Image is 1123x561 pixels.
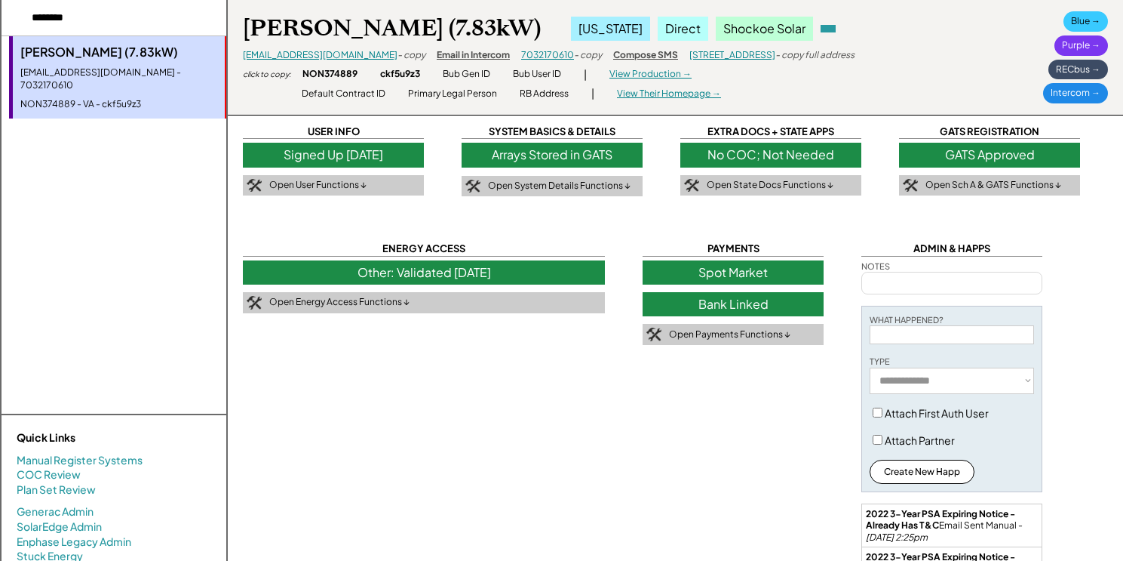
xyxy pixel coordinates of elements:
[861,242,1042,256] div: ADMIN & HAPPS
[591,86,594,101] div: |
[866,508,1038,544] div: Email Sent Manual -
[243,49,397,60] a: [EMAIL_ADDRESS][DOMAIN_NAME]
[643,292,824,316] div: Bank Linked
[866,532,928,543] em: [DATE] 2:25pm
[574,49,602,62] div: - copy
[17,519,102,535] a: SolarEdge Admin
[866,508,1017,532] strong: 2022 3-Year PSA Expiring Notice - Already Has T&C
[885,406,989,420] label: Attach First Auth User
[903,179,918,193] img: tool-icon.png
[680,125,861,139] div: EXTRA DOCS + STATE APPS
[925,179,1061,192] div: Open Sch A & GATS Functions ↓
[243,69,291,79] div: click to copy:
[870,460,974,484] button: Create New Happ
[269,296,410,309] div: Open Energy Access Functions ↓
[243,260,605,285] div: Other: Validated [DATE]
[775,49,855,62] div: - copy full address
[380,68,420,81] div: ckf5u9z3
[243,125,424,139] div: USER INFO
[437,49,510,62] div: Email in Intercom
[1054,35,1108,56] div: Purple →
[20,44,217,60] div: [PERSON_NAME] (7.83kW)
[521,49,574,60] a: 7032170610
[17,467,81,482] a: COC Review
[571,17,650,41] div: [US_STATE]
[885,433,955,447] label: Attach Partner
[684,179,699,193] img: tool-icon.png
[870,356,890,367] div: TYPE
[617,88,721,100] div: View Their Homepage →
[17,482,96,498] a: Plan Set Review
[243,14,541,43] div: [PERSON_NAME] (7.83kW)
[17,535,131,550] a: Enphase Legacy Admin
[861,260,890,272] div: NOTES
[302,88,385,100] div: Default Contract ID
[269,179,367,192] div: Open User Functions ↓
[243,143,424,167] div: Signed Up [DATE]
[643,242,824,256] div: PAYMENTS
[302,68,357,81] div: NON374889
[680,143,861,167] div: No COC; Not Needed
[408,88,497,100] div: Primary Legal Person
[513,68,561,81] div: Bub User ID
[17,504,94,519] a: Generac Admin
[17,453,143,468] a: Manual Register Systems
[443,68,490,81] div: Bub Gen ID
[1043,83,1108,103] div: Intercom →
[643,260,824,285] div: Spot Market
[462,125,643,139] div: SYSTEM BASICS & DETAILS
[247,179,262,193] img: tool-icon.png
[488,180,631,193] div: Open System Details Functions ↓
[899,125,1080,139] div: GATS REGISTRATION
[247,296,262,310] img: tool-icon.png
[689,49,775,60] a: [STREET_ADDRESS]
[707,179,833,192] div: Open State Docs Functions ↓
[609,68,692,81] div: View Production →
[20,98,217,111] div: NON374889 - VA - ckf5u9z3
[462,143,643,167] div: Arrays Stored in GATS
[870,314,944,325] div: WHAT HAPPENED?
[1048,60,1108,80] div: RECbus →
[646,328,661,341] img: tool-icon.png
[17,430,167,445] div: Quick Links
[243,242,605,256] div: ENERGY ACCESS
[716,17,813,41] div: Shockoe Solar
[465,180,480,193] img: tool-icon.png
[613,49,678,62] div: Compose SMS
[658,17,708,41] div: Direct
[584,67,587,82] div: |
[1063,11,1108,32] div: Blue →
[669,328,790,341] div: Open Payments Functions ↓
[20,66,217,92] div: [EMAIL_ADDRESS][DOMAIN_NAME] - 7032170610
[520,88,569,100] div: RB Address
[899,143,1080,167] div: GATS Approved
[397,49,425,62] div: - copy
